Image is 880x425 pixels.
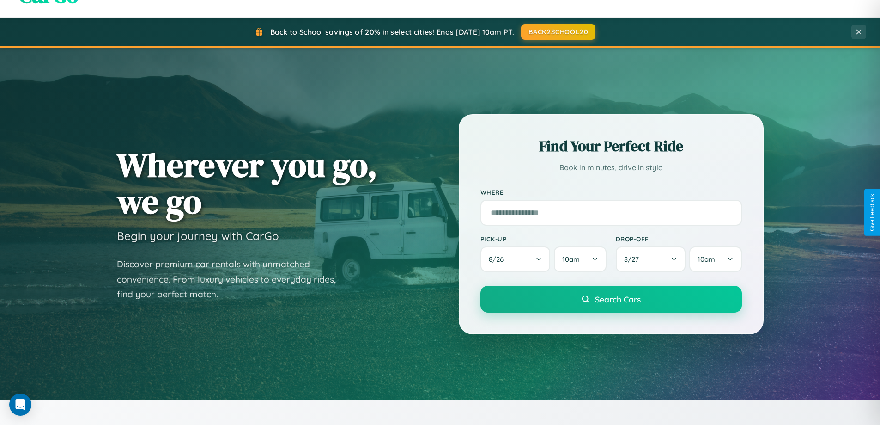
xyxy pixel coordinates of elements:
div: Open Intercom Messenger [9,394,31,416]
span: 10am [562,255,580,264]
span: Search Cars [595,294,641,304]
label: Where [480,188,742,196]
button: 8/27 [616,246,686,272]
p: Book in minutes, drive in style [480,161,742,174]
button: Search Cars [480,286,742,313]
span: 10am [698,255,715,264]
button: 10am [689,246,741,272]
h3: Begin your journey with CarGo [117,229,279,243]
h2: Find Your Perfect Ride [480,136,742,156]
h1: Wherever you go, we go [117,147,377,220]
label: Drop-off [616,235,742,243]
button: 10am [554,246,606,272]
span: 8 / 26 [489,255,508,264]
button: BACK2SCHOOL20 [521,24,595,40]
span: Back to School savings of 20% in select cities! Ends [DATE] 10am PT. [270,27,514,37]
p: Discover premium car rentals with unmatched convenience. From luxury vehicles to everyday rides, ... [117,257,348,302]
button: 8/26 [480,246,551,272]
label: Pick-up [480,235,607,243]
span: 8 / 27 [624,255,643,264]
div: Give Feedback [869,194,875,231]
